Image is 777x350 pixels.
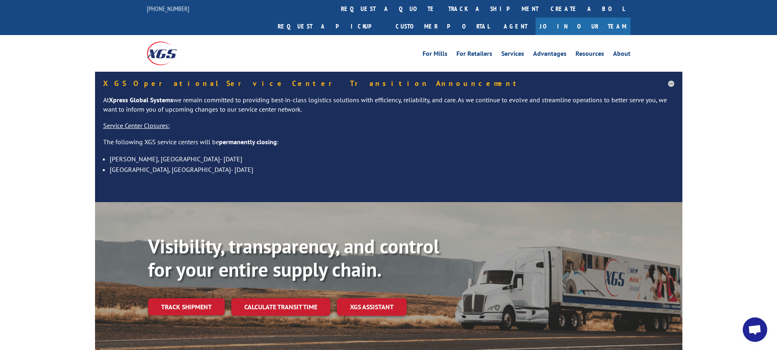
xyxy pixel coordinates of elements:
p: At we remain committed to providing best-in-class logistics solutions with efficiency, reliabilit... [103,95,674,121]
a: Calculate transit time [231,298,330,316]
li: [GEOGRAPHIC_DATA], [GEOGRAPHIC_DATA]- [DATE] [110,164,674,175]
u: Service Center Closures: [103,121,170,130]
a: XGS ASSISTANT [337,298,407,316]
p: The following XGS service centers will be : [103,137,674,154]
a: Advantages [533,51,567,59]
strong: permanently closing [219,138,277,146]
a: Request a pickup [272,18,390,35]
a: Services [501,51,524,59]
h5: XGS Operational Service Center Transition Announcement [103,80,674,87]
a: Customer Portal [390,18,496,35]
a: Join Our Team [536,18,631,35]
a: About [613,51,631,59]
a: [PHONE_NUMBER] [147,4,189,13]
a: Open chat [743,317,767,342]
a: Agent [496,18,536,35]
a: For Mills [423,51,447,59]
a: For Retailers [456,51,492,59]
b: Visibility, transparency, and control for your entire supply chain. [148,233,439,282]
li: [PERSON_NAME], [GEOGRAPHIC_DATA]- [DATE] [110,154,674,164]
a: Track shipment [148,298,225,315]
a: Resources [576,51,604,59]
strong: Xpress Global Systems [109,96,173,104]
